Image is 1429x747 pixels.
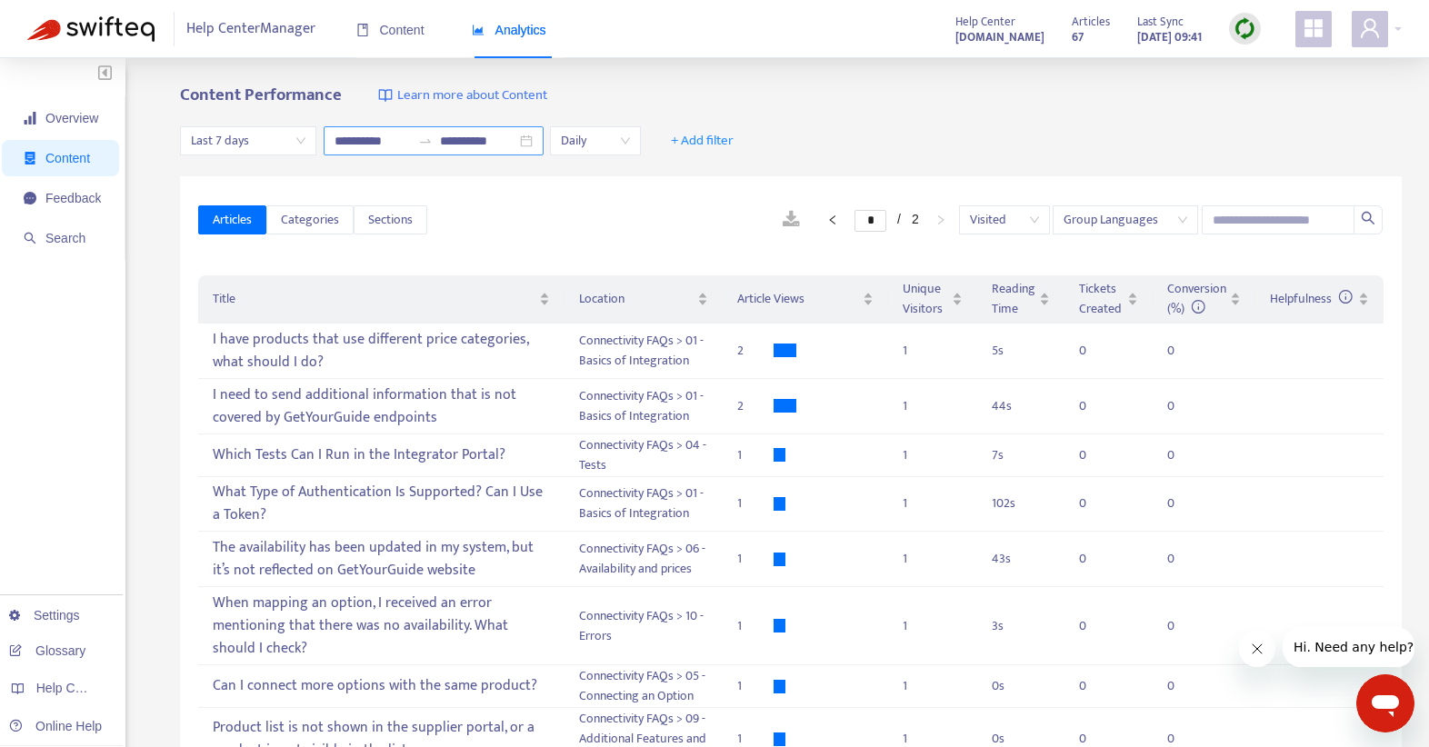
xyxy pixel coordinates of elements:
[737,676,774,696] div: 1
[186,12,315,46] span: Help Center Manager
[356,24,369,36] span: book
[671,130,734,152] span: + Add filter
[1359,17,1381,39] span: user
[45,151,90,165] span: Content
[1283,627,1414,667] iframe: Message from company
[36,681,111,695] span: Help Centers
[45,191,101,205] span: Feedback
[955,26,1044,47] a: [DOMAIN_NAME]
[897,212,901,226] span: /
[926,209,955,231] li: Next Page
[1167,341,1204,361] div: 0
[903,279,948,319] span: Unique Visitors
[737,616,774,636] div: 1
[24,192,36,204] span: message
[1356,674,1414,732] iframe: Button to launch messaging window
[565,477,723,533] td: Connectivity FAQs > 01 - Basics of Integration
[818,209,847,231] button: left
[903,396,963,416] div: 1
[1239,631,1275,667] iframe: Close message
[378,85,547,106] a: Learn more about Content
[888,275,977,324] th: Unique Visitors
[1072,12,1110,32] span: Articles
[818,209,847,231] li: Previous Page
[737,341,774,361] div: 2
[1079,341,1115,361] div: 0
[992,445,1050,465] div: 7 s
[723,275,888,324] th: Article Views
[565,275,723,324] th: Location
[977,275,1064,324] th: Reading Time
[356,23,425,37] span: Content
[561,127,630,154] span: Daily
[970,206,1039,234] span: Visited
[266,205,354,234] button: Categories
[992,341,1050,361] div: 5 s
[418,134,433,148] span: to
[903,616,963,636] div: 1
[903,341,963,361] div: 1
[565,532,723,587] td: Connectivity FAQs > 06 - Availability and prices
[213,588,550,663] div: When mapping an option, I received an error mentioning that there was no availability. What shoul...
[737,396,774,416] div: 2
[45,231,85,245] span: Search
[1137,12,1184,32] span: Last Sync
[213,324,550,377] div: I have products that use different price categories, what should I do?
[1079,279,1124,319] span: Tickets Created
[1079,676,1115,696] div: 0
[472,23,546,37] span: Analytics
[1079,445,1115,465] div: 0
[198,275,565,324] th: Title
[737,549,774,569] div: 1
[1079,396,1115,416] div: 0
[565,665,723,708] td: Connectivity FAQs > 05 - Connecting an Option
[827,214,838,225] span: left
[992,676,1050,696] div: 0 s
[281,210,339,230] span: Categories
[657,126,747,155] button: + Add filter
[903,493,963,513] div: 1
[198,205,266,234] button: Articles
[378,88,393,103] img: image-link
[213,478,550,531] div: What Type of Authentication Is Supported? Can I Use a Token?
[45,111,98,125] span: Overview
[213,533,550,585] div: The availability has been updated in my system, but it’s not reflected on GetYourGuide website
[1167,676,1204,696] div: 0
[565,434,723,477] td: Connectivity FAQs > 04 - Tests
[992,396,1050,416] div: 44 s
[1079,616,1115,636] div: 0
[955,27,1044,47] strong: [DOMAIN_NAME]
[9,719,102,733] a: Online Help
[926,209,955,231] button: right
[418,134,433,148] span: swap-right
[565,324,723,379] td: Connectivity FAQs > 01 - Basics of Integration
[213,289,535,309] span: Title
[1167,549,1204,569] div: 0
[737,493,774,513] div: 1
[1303,17,1324,39] span: appstore
[472,24,485,36] span: area-chart
[213,210,252,230] span: Articles
[1079,493,1115,513] div: 0
[903,445,963,465] div: 1
[992,279,1035,319] span: Reading Time
[1064,206,1187,234] span: Group Languages
[1137,27,1202,47] strong: [DATE] 09:41
[1167,445,1204,465] div: 0
[565,379,723,434] td: Connectivity FAQs > 01 - Basics of Integration
[955,12,1015,32] span: Help Center
[213,440,550,470] div: Which Tests Can I Run in the Integrator Portal?
[1234,17,1256,40] img: sync.dc5367851b00ba804db3.png
[1167,396,1204,416] div: 0
[24,112,36,124] span: signal
[24,232,36,244] span: search
[854,209,919,231] li: 2/2
[935,214,946,225] span: right
[213,672,550,702] div: Can I connect more options with the same product?
[565,587,723,665] td: Connectivity FAQs > 10 - Errors
[368,210,413,230] span: Sections
[737,289,859,309] span: Article Views
[992,493,1050,513] div: 102 s
[737,445,774,465] div: 1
